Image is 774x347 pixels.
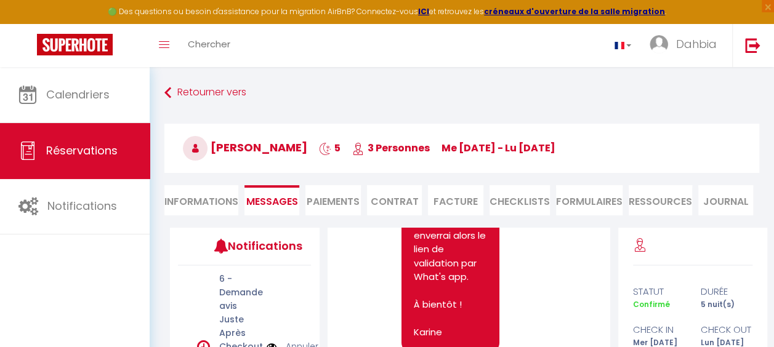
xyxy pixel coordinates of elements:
span: Réservations [46,143,118,158]
span: 3 Personnes [352,141,430,155]
div: statut [625,284,693,299]
div: durée [693,284,760,299]
div: 5 nuit(s) [693,299,760,311]
a: créneaux d'ouverture de la salle migration [484,6,665,17]
li: Paiements [305,185,360,215]
li: Informations [164,185,238,215]
li: FORMULAIRES [556,185,623,215]
li: CHECKLISTS [490,185,550,215]
span: Chercher [188,38,230,50]
li: Ressources [629,185,692,215]
a: Retourner vers [164,82,759,104]
li: Facture [428,185,483,215]
img: logout [745,38,760,53]
div: check out [693,322,760,337]
img: ... [650,35,668,54]
span: 5 [319,141,341,155]
img: Super Booking [37,34,113,55]
span: [PERSON_NAME] [183,140,307,155]
span: me [DATE] - lu [DATE] [441,141,555,155]
li: Contrat [367,185,422,215]
h3: Notifications [228,232,283,260]
span: Calendriers [46,87,110,102]
button: Ouvrir le widget de chat LiveChat [10,5,47,42]
div: check in [625,322,693,337]
a: ICI [418,6,429,17]
span: Notifications [47,198,117,213]
span: Dahbia [676,36,717,52]
a: ... Dahbia [640,24,732,67]
span: Messages [246,194,298,209]
a: Chercher [179,24,240,67]
li: Journal [698,185,753,215]
span: Confirmé [633,299,670,309]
